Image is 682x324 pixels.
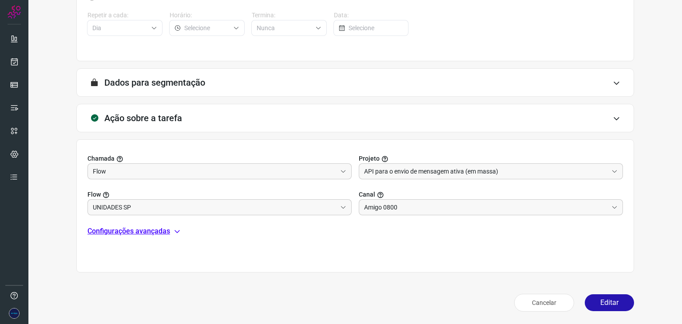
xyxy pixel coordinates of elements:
span: Chamada [87,154,115,163]
label: Horário: [170,11,245,20]
h3: Dados para segmentação [104,77,205,88]
button: Cancelar [514,294,574,312]
span: Flow [87,190,101,199]
p: Configurações avançadas [87,226,170,237]
span: Projeto [359,154,380,163]
input: Selecionar projeto [364,164,608,179]
input: Selecione [184,20,230,36]
span: Canal [359,190,375,199]
h3: Ação sobre a tarefa [104,113,182,123]
button: Editar [585,294,634,311]
img: Logo [8,5,21,19]
label: Data: [334,11,409,20]
input: Selecione um canal [364,200,608,215]
input: Selecione [257,20,312,36]
label: Repetir a cada: [87,11,163,20]
input: Selecione [92,20,147,36]
img: 67a33756c898f9af781d84244988c28e.png [9,308,20,319]
input: Selecione [349,20,403,36]
input: Selecionar projeto [93,164,337,179]
label: Termina: [252,11,327,20]
input: Você precisa criar/selecionar um Projeto. [93,200,337,215]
